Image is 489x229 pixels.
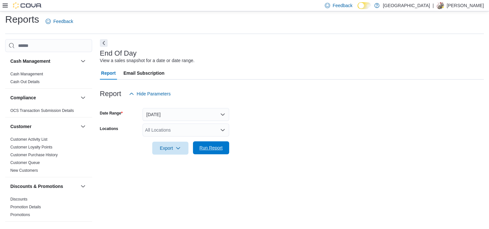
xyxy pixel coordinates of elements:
[10,108,74,113] a: OCS Transaction Submission Details
[100,90,121,98] h3: Report
[10,213,30,217] a: Promotions
[123,67,165,80] span: Email Subscription
[100,49,137,57] h3: End Of Day
[10,197,27,202] span: Discounts
[79,57,87,65] button: Cash Management
[333,2,352,9] span: Feedback
[10,204,41,210] span: Promotion Details
[383,2,430,9] p: [GEOGRAPHIC_DATA]
[143,108,229,121] button: [DATE]
[10,145,52,149] a: Customer Loyalty Points
[79,182,87,190] button: Discounts & Promotions
[10,168,38,173] a: New Customers
[5,70,92,88] div: Cash Management
[10,58,78,64] button: Cash Management
[10,152,58,158] span: Customer Purchase History
[100,39,108,47] button: Next
[436,2,444,9] div: Hellen Gladue
[10,183,78,190] button: Discounts & Promotions
[13,2,42,9] img: Cova
[5,13,39,26] h1: Reports
[10,205,41,209] a: Promotion Details
[10,71,43,77] span: Cash Management
[10,123,31,130] h3: Customer
[432,2,434,9] p: |
[5,195,92,221] div: Discounts & Promotions
[10,80,40,84] a: Cash Out Details
[10,160,40,165] a: Customer Queue
[10,79,40,84] span: Cash Out Details
[5,136,92,177] div: Customer
[220,127,225,133] button: Open list of options
[43,15,76,28] a: Feedback
[137,91,171,97] span: Hide Parameters
[10,94,78,101] button: Compliance
[10,145,52,150] span: Customer Loyalty Points
[10,94,36,101] h3: Compliance
[100,57,195,64] div: View a sales snapshot for a date or date range.
[357,2,371,9] input: Dark Mode
[447,2,484,9] p: [PERSON_NAME]
[10,58,50,64] h3: Cash Management
[199,145,223,151] span: Run Report
[100,126,118,131] label: Locations
[10,123,78,130] button: Customer
[10,183,63,190] h3: Discounts & Promotions
[193,141,229,154] button: Run Report
[79,94,87,102] button: Compliance
[156,142,185,155] span: Export
[10,153,58,157] a: Customer Purchase History
[10,197,27,202] a: Discounts
[152,142,188,155] button: Export
[100,111,123,116] label: Date Range
[10,72,43,76] a: Cash Management
[79,123,87,130] button: Customer
[53,18,73,25] span: Feedback
[101,67,116,80] span: Report
[126,87,173,100] button: Hide Parameters
[5,107,92,117] div: Compliance
[10,137,48,142] a: Customer Activity List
